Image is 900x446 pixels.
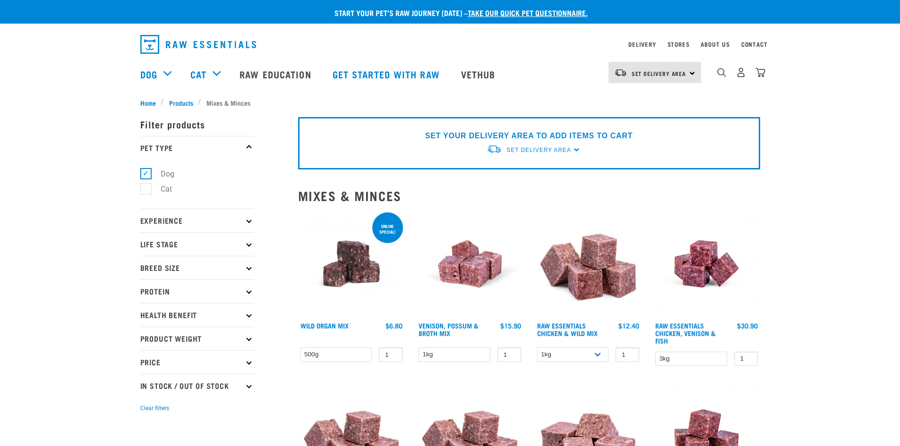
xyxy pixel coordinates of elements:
div: $15.90 [500,322,521,329]
a: Delivery [628,42,656,46]
a: Cat [190,67,206,81]
div: $6.80 [386,322,403,329]
span: Products [169,98,193,108]
div: ONLINE SPECIAL! [372,219,403,239]
img: home-icon@2x.png [755,67,765,77]
a: Dog [140,67,157,81]
a: Home [140,98,161,108]
a: Products [164,98,198,108]
a: Stores [668,42,690,46]
div: $30.90 [737,322,758,329]
p: Product Weight [140,327,254,350]
img: home-icon-1@2x.png [717,68,726,77]
img: van-moving.png [487,144,502,154]
a: take our quick pet questionnaire. [468,10,588,15]
span: Set Delivery Area [506,147,571,153]
input: 1 [379,347,403,362]
img: Chicken Venison mix 1655 [653,210,760,318]
span: Set Delivery Area [632,72,686,75]
img: user.png [736,67,746,77]
button: Clear filters [140,404,169,412]
img: van-moving.png [614,68,627,77]
p: Pet Type [140,136,254,160]
p: Protein [140,279,254,303]
a: Raw Essentials Chicken & Wild Mix [537,324,598,335]
p: Experience [140,209,254,232]
a: Get started with Raw [323,55,452,93]
h2: Mixes & Minces [298,188,760,203]
p: In Stock / Out Of Stock [140,374,254,397]
p: Health Benefit [140,303,254,327]
p: Price [140,350,254,374]
a: About Us [701,42,729,46]
a: Vethub [452,55,507,93]
img: Wild Organ Mix [298,210,405,318]
label: Cat [146,183,176,195]
a: Venison, Possum & Broth Mix [419,324,479,335]
img: Pile Of Cubed Chicken Wild Meat Mix [535,210,642,318]
nav: breadcrumbs [140,98,760,108]
p: SET YOUR DELIVERY AREA TO ADD ITEMS TO CART [425,130,633,142]
input: 1 [497,347,521,362]
input: 1 [734,352,758,366]
a: Contact [741,42,768,46]
a: Raw Essentials Chicken, Venison & Fish [655,324,716,342]
p: Life Stage [140,232,254,256]
div: $12.40 [618,322,639,329]
label: Dog [146,168,178,180]
p: Breed Size [140,256,254,279]
span: Home [140,98,156,108]
nav: dropdown navigation [133,31,768,58]
a: Raw Education [230,55,323,93]
a: Wild Organ Mix [300,324,349,327]
img: Vension and heart [416,210,523,318]
img: Raw Essentials Logo [140,35,256,54]
input: 1 [616,347,639,362]
p: Filter products [140,112,254,136]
